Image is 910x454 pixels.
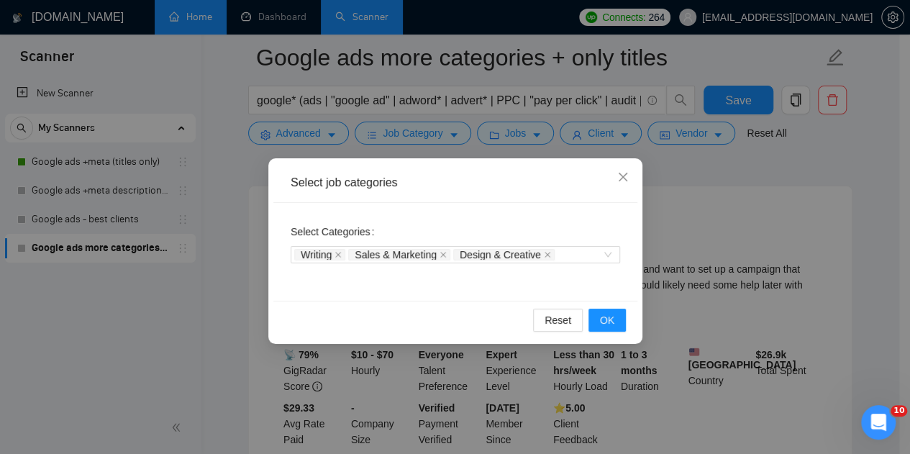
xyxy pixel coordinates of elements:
[291,175,620,191] div: Select job categories
[459,250,540,260] span: Design & Creative
[335,251,342,258] span: close
[291,220,380,243] label: Select Categories
[543,251,550,258] span: close
[545,312,571,328] span: Reset
[294,249,345,260] span: Writing
[617,171,629,183] span: close
[599,312,614,328] span: OK
[533,309,583,332] button: Reset
[588,309,625,332] button: OK
[301,250,332,260] span: Writing
[861,405,896,440] iframe: Intercom live chat
[348,249,450,260] span: Sales & Marketing
[355,250,437,260] span: Sales & Marketing
[439,251,446,258] span: close
[604,158,642,197] button: Close
[452,249,554,260] span: Design & Creative
[891,405,907,417] span: 10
